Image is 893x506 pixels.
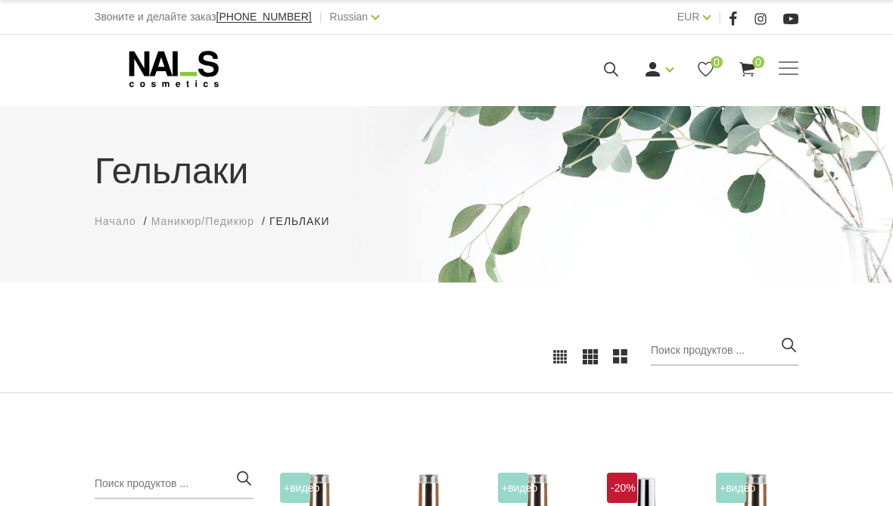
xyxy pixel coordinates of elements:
[95,144,798,198] h1: Гельлаки
[607,473,637,503] span: -20%
[738,60,757,79] a: 0
[269,214,344,230] li: Гельлаки
[677,8,700,26] a: EUR
[711,56,723,68] span: 0
[716,473,746,503] span: +Видео
[330,8,369,26] a: Russian
[718,8,721,27] span: |
[696,60,715,79] a: 0
[319,8,322,27] span: |
[280,473,310,503] span: +Видео
[752,56,764,68] span: 0
[498,473,528,503] span: +Видео
[95,215,136,227] span: Начало
[95,214,136,230] a: Начало
[151,215,254,227] span: Маникюр/Педикюр
[95,8,312,27] div: Звоните и делайте заказ
[651,336,798,366] input: Поиск продуктов ...
[216,11,312,23] a: [PHONE_NUMBER]
[151,214,254,230] a: Маникюр/Педикюр
[95,469,254,499] input: Поиск продуктов ...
